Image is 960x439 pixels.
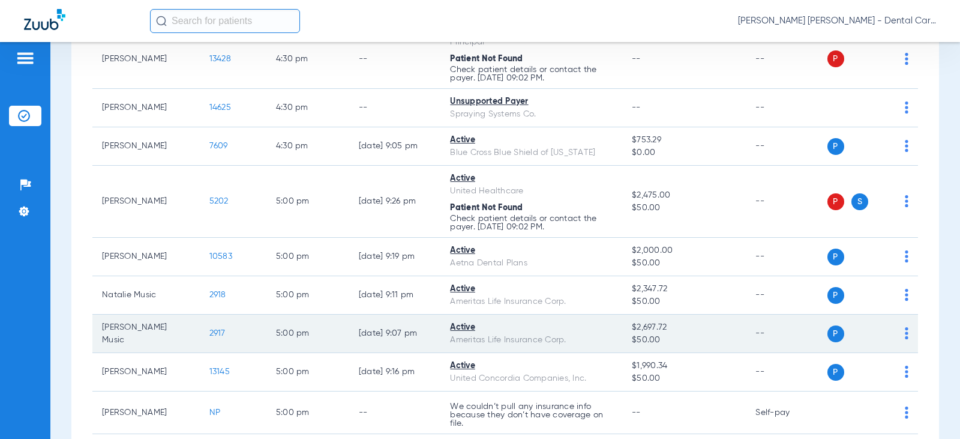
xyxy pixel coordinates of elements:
[266,127,349,166] td: 4:30 PM
[746,127,827,166] td: --
[746,392,827,434] td: Self-pay
[156,16,167,26] img: Search Icon
[266,29,349,89] td: 4:30 PM
[266,392,349,434] td: 5:00 PM
[905,140,908,152] img: group-dot-blue.svg
[450,244,613,257] div: Active
[92,166,200,238] td: [PERSON_NAME]
[905,327,908,339] img: group-dot-blue.svg
[632,408,641,417] span: --
[266,276,349,315] td: 5:00 PM
[450,204,523,212] span: Patient Not Found
[632,55,641,63] span: --
[266,315,349,353] td: 5:00 PM
[209,368,230,376] span: 13145
[450,257,613,270] div: Aetna Dental Plans
[349,392,441,434] td: --
[827,50,844,67] span: P
[450,36,613,49] div: Principal
[450,108,613,121] div: Spraying Systems Co.
[450,295,613,308] div: Ameritas Life Insurance Corp.
[266,89,349,127] td: 4:30 PM
[16,51,35,65] img: hamburger-icon
[209,142,228,150] span: 7609
[632,147,736,159] span: $0.00
[632,202,736,214] span: $50.00
[746,315,827,353] td: --
[209,408,221,417] span: NP
[209,291,226,299] span: 2918
[746,29,827,89] td: --
[349,127,441,166] td: [DATE] 9:05 PM
[450,360,613,372] div: Active
[450,321,613,334] div: Active
[349,353,441,392] td: [DATE] 9:16 PM
[632,295,736,308] span: $50.00
[450,334,613,347] div: Ameritas Life Insurance Corp.
[746,166,827,238] td: --
[827,325,844,342] span: P
[905,195,908,207] img: group-dot-blue.svg
[450,283,613,295] div: Active
[450,55,523,63] span: Patient Not Found
[92,127,200,166] td: [PERSON_NAME]
[746,238,827,276] td: --
[209,103,231,112] span: 14625
[92,238,200,276] td: [PERSON_NAME]
[632,334,736,347] span: $50.00
[450,185,613,198] div: United Healthcare
[349,276,441,315] td: [DATE] 9:11 PM
[632,103,641,112] span: --
[450,214,613,231] p: Check patient details or contact the payer. [DATE] 09:02 PM.
[632,134,736,147] span: $753.29
[738,15,936,27] span: [PERSON_NAME] [PERSON_NAME] - Dental Care of [PERSON_NAME]
[905,53,908,65] img: group-dot-blue.svg
[24,9,65,30] img: Zuub Logo
[827,138,844,155] span: P
[827,287,844,304] span: P
[632,189,736,202] span: $2,475.00
[746,276,827,315] td: --
[209,197,229,205] span: 5202
[851,193,868,210] span: S
[92,29,200,89] td: [PERSON_NAME]
[450,402,613,428] p: We couldn’t pull any insurance info because they don’t have coverage on file.
[632,360,736,372] span: $1,990.34
[266,353,349,392] td: 5:00 PM
[92,392,200,434] td: [PERSON_NAME]
[92,315,200,353] td: [PERSON_NAME] Music
[905,250,908,262] img: group-dot-blue.svg
[827,249,844,265] span: P
[450,172,613,185] div: Active
[905,366,908,378] img: group-dot-blue.svg
[746,353,827,392] td: --
[349,166,441,238] td: [DATE] 9:26 PM
[150,9,300,33] input: Search for patients
[92,89,200,127] td: [PERSON_NAME]
[905,101,908,114] img: group-dot-blue.svg
[209,55,231,63] span: 13428
[92,353,200,392] td: [PERSON_NAME]
[349,29,441,89] td: --
[349,315,441,353] td: [DATE] 9:07 PM
[905,407,908,419] img: group-dot-blue.svg
[632,283,736,295] span: $2,347.72
[827,193,844,210] span: P
[746,89,827,127] td: --
[349,238,441,276] td: [DATE] 9:19 PM
[827,364,844,381] span: P
[632,244,736,257] span: $2,000.00
[266,166,349,238] td: 5:00 PM
[632,257,736,270] span: $50.00
[450,95,613,108] div: Unsupported Payer
[209,329,226,338] span: 2917
[450,65,613,82] p: Check patient details or contact the payer. [DATE] 09:02 PM.
[450,147,613,159] div: Blue Cross Blue Shield of [US_STATE]
[266,238,349,276] td: 5:00 PM
[905,289,908,301] img: group-dot-blue.svg
[632,321,736,334] span: $2,697.72
[92,276,200,315] td: Natalie Music
[450,372,613,385] div: United Concordia Companies, Inc.
[450,134,613,147] div: Active
[632,372,736,385] span: $50.00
